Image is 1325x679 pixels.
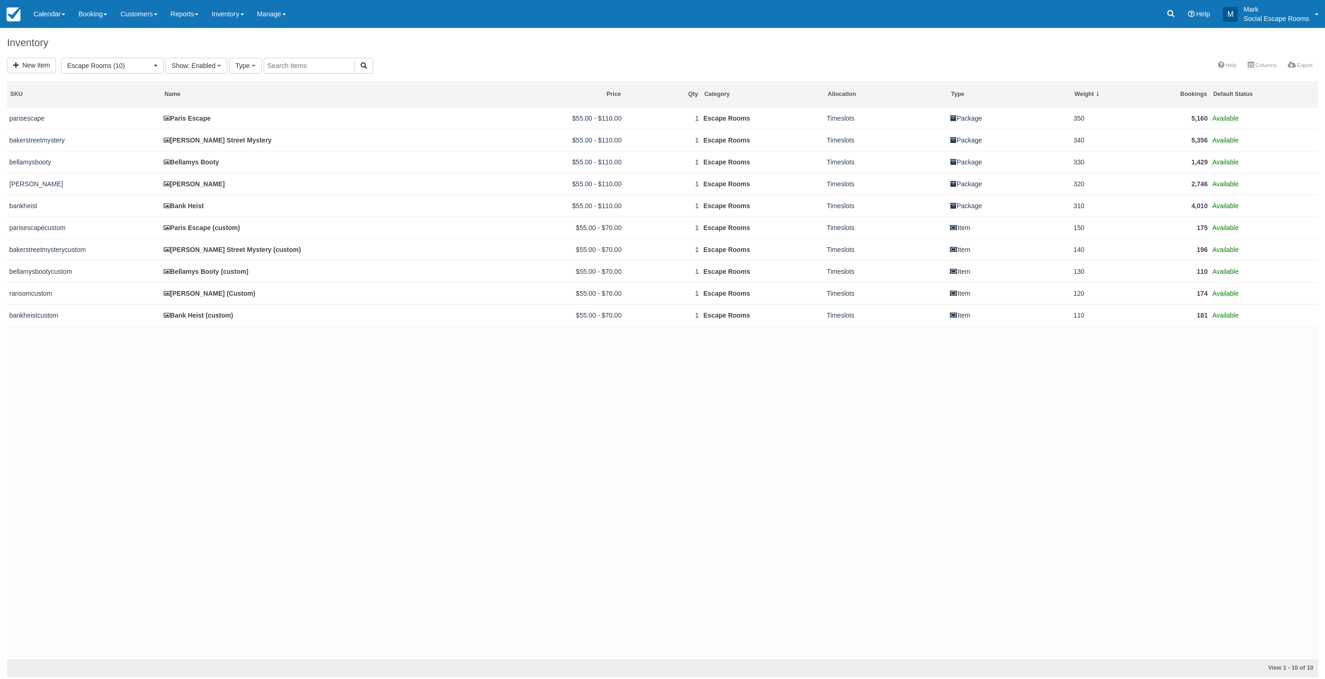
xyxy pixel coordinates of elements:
a: [PERSON_NAME] Street Mystery [164,136,272,144]
a: 175 [1197,224,1208,231]
a: Escape Rooms [703,246,750,253]
td: Escape Rooms [701,129,825,151]
input: Search Items [264,58,355,74]
td: Timeslots [825,260,948,282]
td: bakerstreetmystery [7,129,161,151]
td: Timeslots [825,129,948,151]
td: Package [948,195,1071,217]
td: $55.00 - $70.00 [470,304,624,326]
td: Ransom [161,173,470,195]
a: Bank Heist [164,202,204,210]
td: $55.00 - $110.00 [470,173,624,195]
h1: Inventory [7,37,1318,48]
td: Available [1210,195,1318,217]
button: Escape Rooms (10) [61,58,164,74]
a: Bank Heist (custom) [164,312,233,319]
a: Escape Rooms [703,268,750,275]
td: 130 [1071,260,1133,282]
td: $55.00 - $70.00 [470,260,624,282]
td: Package [948,129,1071,151]
td: Bank Heist (custom) [161,304,470,326]
td: 174 [1133,282,1210,304]
td: Item [948,282,1071,304]
a: 2,746 [1191,180,1208,188]
td: Escape Rooms [701,173,825,195]
p: Mark [1243,5,1309,14]
td: Available [1210,108,1318,129]
td: 1 [624,217,701,238]
td: Escape Rooms [701,282,825,304]
td: Timeslots [825,304,948,326]
td: 196 [1133,238,1210,260]
td: $55.00 - $70.00 [470,217,624,238]
a: Paris Escape (custom) [164,224,240,231]
td: $55.00 - $70.00 [470,238,624,260]
td: Baker Street Mystery (custom) [161,238,470,260]
td: Timeslots [825,173,948,195]
td: bellamysbooty [7,151,161,173]
a: Escape Rooms [703,136,750,144]
a: Bellamys Booty (custom) [164,268,248,275]
td: $55.00 - $110.00 [470,151,624,173]
span: Help [1196,10,1210,18]
td: bellamysbootycustom [7,260,161,282]
span: Available [1212,290,1239,297]
td: 1,429 [1133,151,1210,173]
td: 1 [624,304,701,326]
div: Weight [1074,90,1130,98]
td: Timeslots [825,151,948,173]
td: bakerstreetmysterycustom [7,238,161,260]
a: Help [1212,59,1242,72]
a: Escape Rooms [703,224,750,231]
td: 1 [624,151,701,173]
a: 5,160 [1191,115,1208,122]
td: $55.00 - $110.00 [470,195,624,217]
td: Package [948,173,1071,195]
td: Baker Street Mystery [161,129,470,151]
td: Bank Heist [161,195,470,217]
td: Available [1210,217,1318,238]
a: 1,429 [1191,158,1208,166]
button: Type [229,58,261,74]
a: 174 [1197,290,1208,297]
div: Category [704,90,821,98]
td: Timeslots [825,217,948,238]
div: SKU [10,90,158,98]
a: Escape Rooms [703,115,750,122]
td: ransom [7,173,161,195]
td: Item [948,217,1071,238]
td: Item [948,304,1071,326]
td: 2,746 [1133,173,1210,195]
td: Timeslots [825,238,948,260]
span: Available [1212,268,1239,275]
button: Show: Enabled [165,58,227,74]
td: Ransom (Custom) [161,282,470,304]
td: bankheistcustom [7,304,161,326]
td: $55.00 - $110.00 [470,129,624,151]
a: Escape Rooms [703,290,750,297]
a: Escape Rooms [703,312,750,319]
div: Bookings [1136,90,1207,98]
td: Paris Escape [161,108,470,129]
a: 5,356 [1191,136,1208,144]
td: $55.00 - $70.00 [470,282,624,304]
span: Show [171,62,188,69]
span: : Enabled [188,62,215,69]
td: 110 [1071,304,1133,326]
td: 1 [624,238,701,260]
td: Bellamys Booty (custom) [161,260,470,282]
td: 1 [624,260,701,282]
img: checkfront-main-nav-mini-logo.png [7,7,20,21]
td: 181 [1133,304,1210,326]
td: ransomcustom [7,282,161,304]
td: 330 [1071,151,1133,173]
span: Available [1212,136,1239,144]
a: [PERSON_NAME] (Custom) [164,290,255,297]
a: Escape Rooms [703,158,750,166]
td: 1 [624,129,701,151]
span: Available [1212,180,1239,188]
div: Default Status [1213,90,1315,98]
a: 110 [1197,268,1208,275]
td: Escape Rooms [701,108,825,129]
td: parisescape [7,108,161,129]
